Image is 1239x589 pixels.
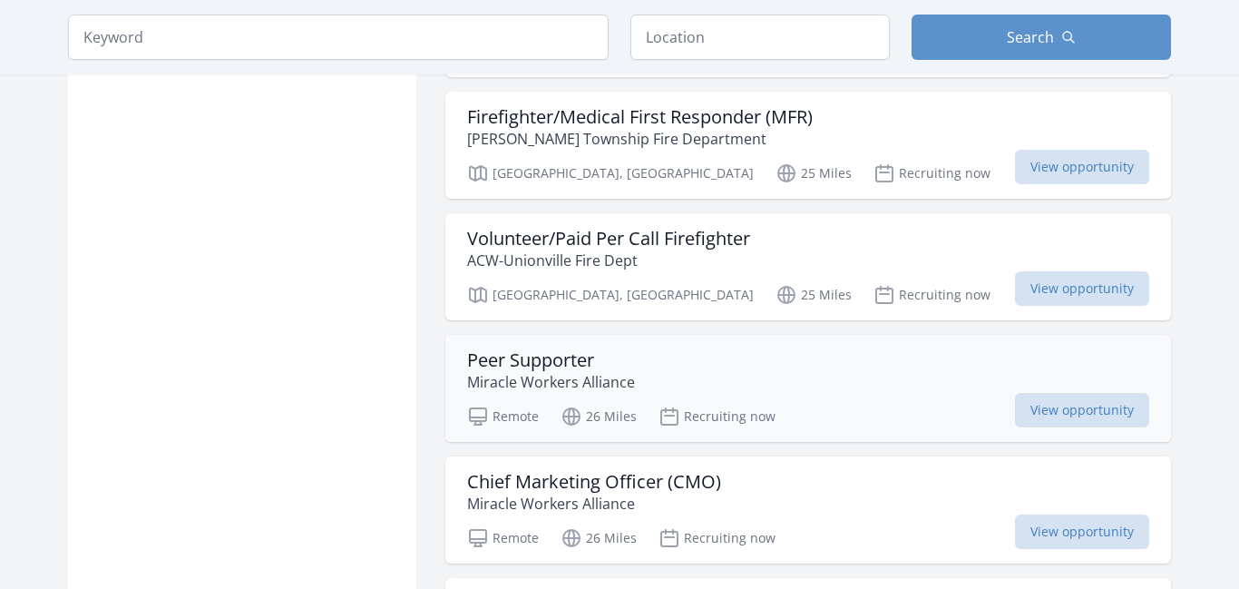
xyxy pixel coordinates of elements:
p: 25 Miles [776,284,852,306]
p: [GEOGRAPHIC_DATA], [GEOGRAPHIC_DATA] [467,284,754,306]
h3: Volunteer/Paid Per Call Firefighter [467,228,750,250]
p: 26 Miles [561,527,637,549]
a: Firefighter/Medical First Responder (MFR) [PERSON_NAME] Township Fire Department [GEOGRAPHIC_DATA... [445,92,1171,199]
input: Location [630,15,890,60]
span: View opportunity [1015,515,1149,549]
h3: Peer Supporter [467,349,635,371]
a: Volunteer/Paid Per Call Firefighter ACW-Unionville Fire Dept [GEOGRAPHIC_DATA], [GEOGRAPHIC_DATA]... [445,213,1171,320]
span: View opportunity [1015,150,1149,184]
p: Miracle Workers Alliance [467,493,721,515]
p: [PERSON_NAME] Township Fire Department [467,128,813,150]
button: Search [912,15,1171,60]
p: Miracle Workers Alliance [467,371,635,393]
p: Recruiting now [659,406,776,427]
p: 25 Miles [776,162,852,184]
span: Search [1007,26,1054,48]
span: View opportunity [1015,271,1149,306]
span: View opportunity [1015,393,1149,427]
p: ACW-Unionville Fire Dept [467,250,750,271]
a: Peer Supporter Miracle Workers Alliance Remote 26 Miles Recruiting now View opportunity [445,335,1171,442]
p: Remote [467,527,539,549]
p: Recruiting now [659,527,776,549]
p: 26 Miles [561,406,637,427]
input: Keyword [68,15,609,60]
p: Recruiting now [873,162,990,184]
h3: Chief Marketing Officer (CMO) [467,471,721,493]
p: Recruiting now [873,284,990,306]
p: Remote [467,406,539,427]
p: [GEOGRAPHIC_DATA], [GEOGRAPHIC_DATA] [467,162,754,184]
h3: Firefighter/Medical First Responder (MFR) [467,106,813,128]
a: Chief Marketing Officer (CMO) Miracle Workers Alliance Remote 26 Miles Recruiting now View opport... [445,456,1171,564]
